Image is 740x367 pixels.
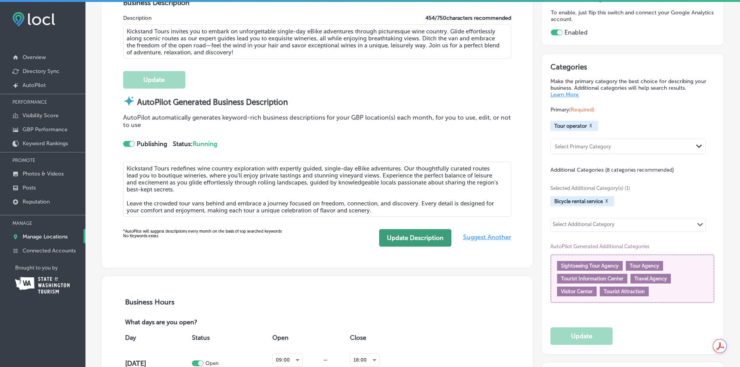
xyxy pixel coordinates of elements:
[554,198,603,204] span: Bicycle rental service
[15,265,85,271] p: Brought to you by
[550,63,714,74] h3: Categories
[603,198,610,204] button: X
[604,289,645,294] span: Tourist Attraction
[561,289,593,294] span: Visitor Center
[550,167,674,173] span: Additional Categories
[205,360,219,366] p: Open
[123,15,151,21] label: Description
[173,140,217,148] strong: Status:
[550,91,579,98] a: Learn More
[554,123,587,129] span: Tour operator
[123,162,512,217] textarea: Kickstand Tours redefines wine country exploration with expertly guided, single-day eBike adventu...
[561,276,623,282] span: Tourist Information Center
[350,354,379,366] div: 18:00
[23,184,36,191] p: Posts
[23,170,64,177] p: Photos & Videos
[137,97,288,107] strong: AutoPilot Generated Business Description
[123,24,512,59] textarea: Kickstand Tours invites you to embark on unforgettable single-day eBike adventures through pictur...
[123,229,282,234] span: *AutoPilot will suggest descriptions every month on the basis of top searched keywords
[23,198,50,205] p: Reputation
[551,9,714,23] p: To enable, just flip this switch and connect your Google Analytics account.
[123,71,185,89] button: Update
[23,247,76,254] p: Connected Accounts
[15,277,70,294] img: Washington Tourism
[123,95,135,107] img: autopilot-icon
[23,140,68,147] p: Keyword Rankings
[303,357,348,363] div: —
[634,276,667,282] span: Travel Agency
[630,263,659,269] span: Tour Agency
[273,354,302,366] div: 09:00
[425,15,511,21] label: 454 / 750 characters recommended
[123,327,190,349] th: Day
[463,228,511,247] span: Suggest Another
[23,68,59,75] p: Directory Sync
[23,82,46,89] p: AutoPilot
[23,54,46,61] p: Overview
[123,319,253,327] p: What days are you open?
[123,229,282,238] div: No Keywords exists
[137,140,167,148] strong: Publishing
[550,78,714,98] p: Make the primary category the best choice for describing your business. Additional categories wil...
[23,112,59,119] p: Visibility Score
[193,140,217,148] span: Running
[23,126,68,133] p: GBP Performance
[550,106,594,113] span: Primary
[587,123,594,129] button: X
[550,185,709,191] span: Selected Additional Category(s) (1)
[12,12,55,26] img: fda3e92497d09a02dc62c9cd864e3231.png
[555,144,611,150] div: Select Primary Category
[564,29,588,36] label: Enabled
[605,166,674,174] span: (8 categories recommended)
[123,298,512,306] h3: Business Hours
[569,106,594,113] span: (Required)
[190,327,270,349] th: Status
[379,229,451,247] button: Update Description
[23,233,68,240] p: Manage Locations
[123,114,512,129] p: AutoPilot automatically generates keyword-rich business descriptions for your GBP location(s) eac...
[553,221,615,230] div: Select Additional Category
[348,327,414,349] th: Close
[561,263,619,269] span: Sightseeing Tour Agency
[270,327,348,349] th: Open
[550,327,613,345] button: Update
[550,244,709,249] span: AutoPilot Generated Additional Categories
